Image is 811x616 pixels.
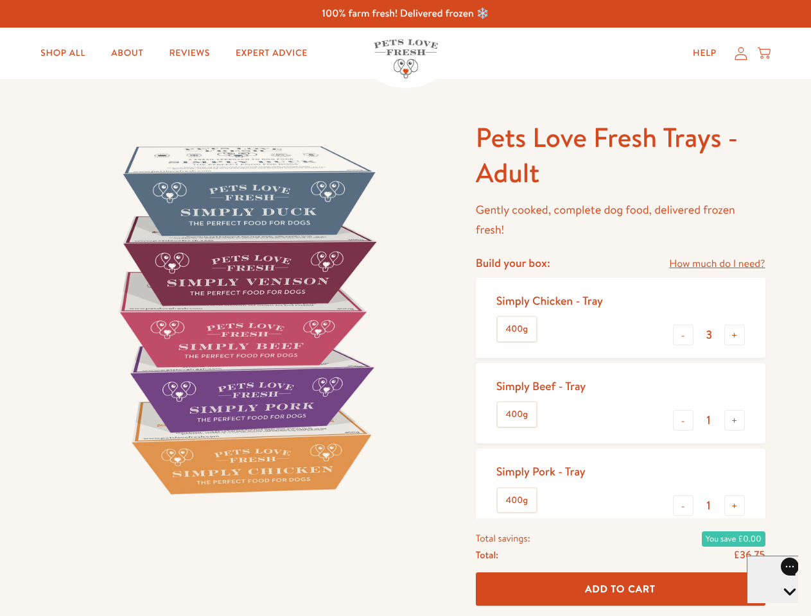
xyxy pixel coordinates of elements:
[673,495,693,516] button: -
[476,255,550,270] h4: Build your box:
[30,40,96,66] a: Shop All
[476,200,765,239] p: Gently cooked, complete dog food, delivered frozen fresh!
[496,379,586,393] div: Simply Beef - Tray
[724,495,745,516] button: +
[747,556,798,603] iframe: Gorgias live chat messenger
[159,40,220,66] a: Reviews
[702,531,765,547] span: You save £0.00
[673,410,693,431] button: -
[733,548,765,562] span: £36.75
[476,572,765,606] button: Add To Cart
[476,530,530,547] span: Total savings:
[585,582,656,595] span: Add To Cart
[498,317,536,341] label: 400g
[498,488,536,513] label: 400g
[46,120,445,518] img: Pets Love Fresh Trays - Adult
[101,40,153,66] a: About
[476,547,498,563] span: Total:
[496,293,603,308] div: Simply Chicken - Tray
[498,402,536,427] label: 400g
[374,39,438,78] img: Pets Love Fresh
[225,40,318,66] a: Expert Advice
[669,255,765,273] a: How much do I need?
[724,410,745,431] button: +
[476,120,765,190] h1: Pets Love Fresh Trays - Adult
[724,325,745,345] button: +
[673,325,693,345] button: -
[496,464,586,479] div: Simply Pork - Tray
[683,40,727,66] a: Help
